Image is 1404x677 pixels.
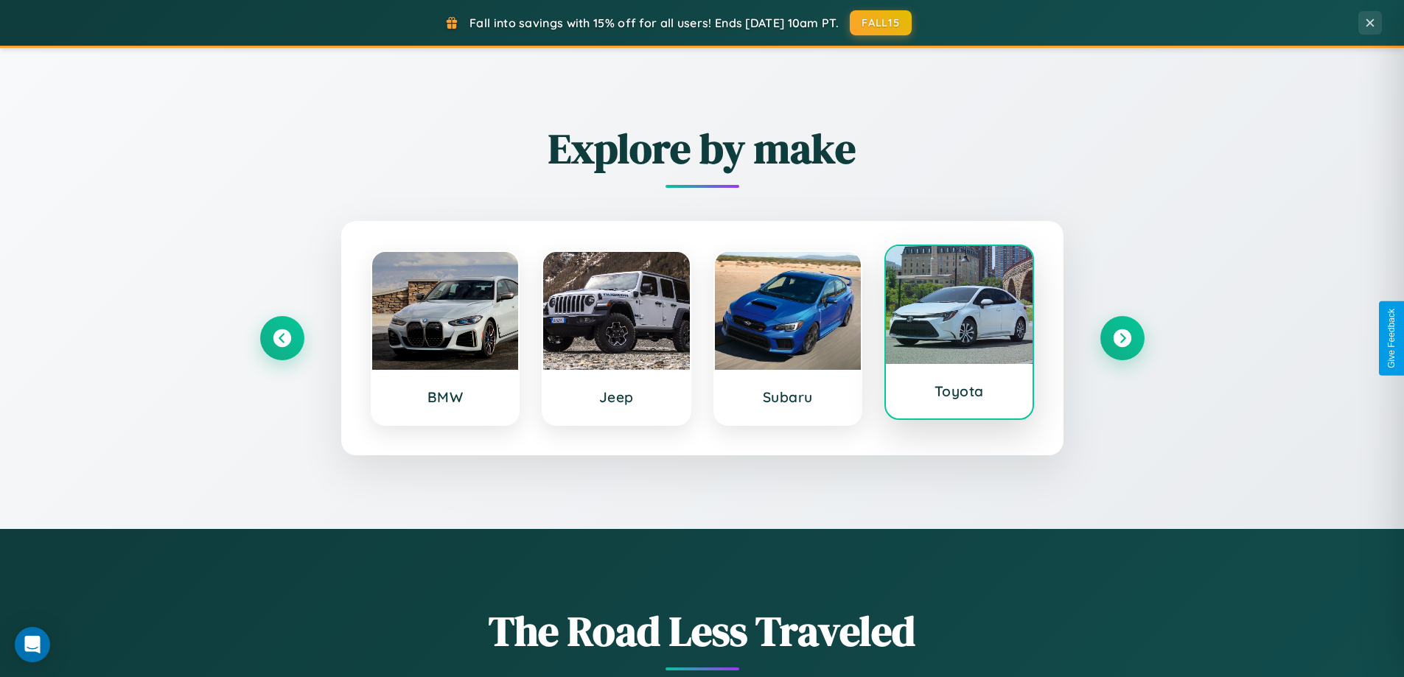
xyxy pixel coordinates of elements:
h2: Explore by make [260,120,1145,177]
h1: The Road Less Traveled [260,603,1145,659]
div: Give Feedback [1386,309,1397,368]
h3: BMW [387,388,504,406]
h3: Subaru [730,388,847,406]
button: FALL15 [850,10,912,35]
h3: Toyota [901,382,1018,400]
h3: Jeep [558,388,675,406]
span: Fall into savings with 15% off for all users! Ends [DATE] 10am PT. [469,15,839,30]
div: Open Intercom Messenger [15,627,50,662]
